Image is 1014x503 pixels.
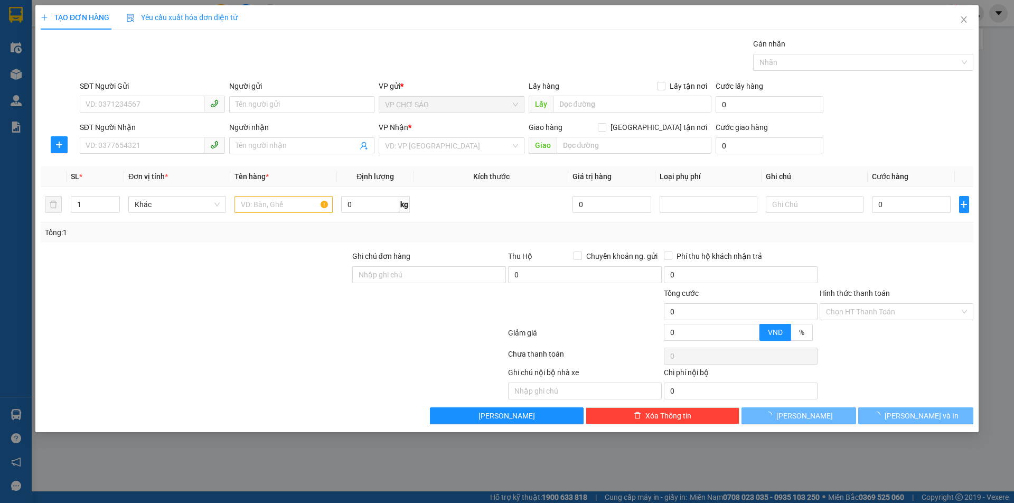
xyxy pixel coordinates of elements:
div: Ghi chú nội bộ nhà xe [508,367,662,383]
input: Dọc đường [553,96,711,113]
span: Xóa Thông tin [645,410,691,422]
button: plus [959,196,969,213]
div: VP gửi [379,80,524,92]
input: Ghi chú đơn hàng [352,266,506,283]
span: plus [41,14,48,21]
span: phone [210,141,219,149]
span: VND [768,328,783,337]
span: loading [765,412,777,419]
div: Chi phí nội bộ [664,367,818,383]
label: Hình thức thanh toán [820,289,890,297]
input: Ghi Chú [766,196,863,213]
span: Giá trị hàng [573,172,612,181]
label: Cước giao hàng [716,123,768,132]
span: [PERSON_NAME] [479,410,536,422]
span: Phí thu hộ khách nhận trả [672,250,766,262]
span: plus [960,200,969,209]
span: delete [634,412,641,420]
span: Lấy tận nơi [665,80,711,92]
span: plus [51,141,67,149]
input: Nhập ghi chú [508,383,662,399]
span: Lấy [529,96,553,113]
div: Tổng: 1 [45,227,391,238]
button: delete [45,196,62,213]
input: Cước lấy hàng [716,96,823,113]
button: [PERSON_NAME] và In [859,407,973,424]
span: % [799,328,804,337]
span: Tên hàng [235,172,269,181]
span: Tổng cước [664,289,699,297]
span: Giao [529,137,557,154]
span: close [960,15,968,24]
button: [PERSON_NAME] [741,407,856,424]
span: [PERSON_NAME] và In [885,410,959,422]
span: Yêu cầu xuất hóa đơn điện tử [126,13,238,22]
span: Cước hàng [872,172,909,181]
span: SL [71,172,79,181]
span: Lấy hàng [529,82,559,90]
span: Đơn vị tính [129,172,168,181]
button: Close [949,5,979,35]
input: Dọc đường [557,137,711,154]
span: Thu Hộ [508,252,532,260]
span: kg [399,196,410,213]
span: VP CHỢ SÁO [386,97,518,113]
button: plus [51,136,68,153]
th: Ghi chú [762,166,868,187]
span: Khác [135,197,220,212]
label: Cước lấy hàng [716,82,763,90]
span: VP Nhận [379,123,409,132]
span: Chuyển khoản ng. gửi [582,250,662,262]
input: VD: Bàn, Ghế [235,196,333,213]
div: Người gửi [229,80,374,92]
th: Loại phụ phí [655,166,762,187]
span: Định lượng [356,172,394,181]
button: deleteXóa Thông tin [586,407,740,424]
button: [PERSON_NAME] [430,407,584,424]
span: Giao hàng [529,123,562,132]
img: icon [126,14,135,22]
span: user-add [360,142,369,150]
span: TẠO ĐƠN HÀNG [41,13,109,22]
div: SĐT Người Gửi [80,80,225,92]
span: [PERSON_NAME] [777,410,833,422]
label: Gán nhãn [753,40,785,48]
div: Người nhận [229,122,374,133]
span: phone [210,99,219,108]
span: [GEOGRAPHIC_DATA] tận nơi [606,122,711,133]
input: 0 [573,196,652,213]
label: Ghi chú đơn hàng [352,252,410,260]
input: Cước giao hàng [716,137,823,154]
div: Chưa thanh toán [507,348,663,367]
span: Kích thước [473,172,510,181]
div: Giảm giá [507,327,663,346]
div: SĐT Người Nhận [80,122,225,133]
span: loading [873,412,885,419]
